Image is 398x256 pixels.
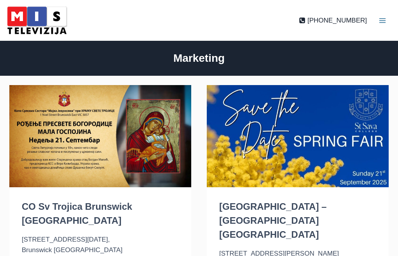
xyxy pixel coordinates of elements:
[299,15,367,26] a: [PHONE_NUMBER]
[4,4,70,37] img: MIS Television
[22,234,179,255] p: [STREET_ADDRESS][DATE], Brunswick [GEOGRAPHIC_DATA]
[9,50,389,66] h2: Marketing
[371,9,394,32] button: Open menu
[207,85,389,187] img: St Sava College – Varroville NSW
[22,201,132,226] a: CO Sv Trojica Brunswick [GEOGRAPHIC_DATA]
[307,15,367,26] span: [PHONE_NUMBER]
[219,201,326,240] a: [GEOGRAPHIC_DATA] – [GEOGRAPHIC_DATA] [GEOGRAPHIC_DATA]
[9,85,191,187] img: CO Sv Trojica Brunswick VIC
